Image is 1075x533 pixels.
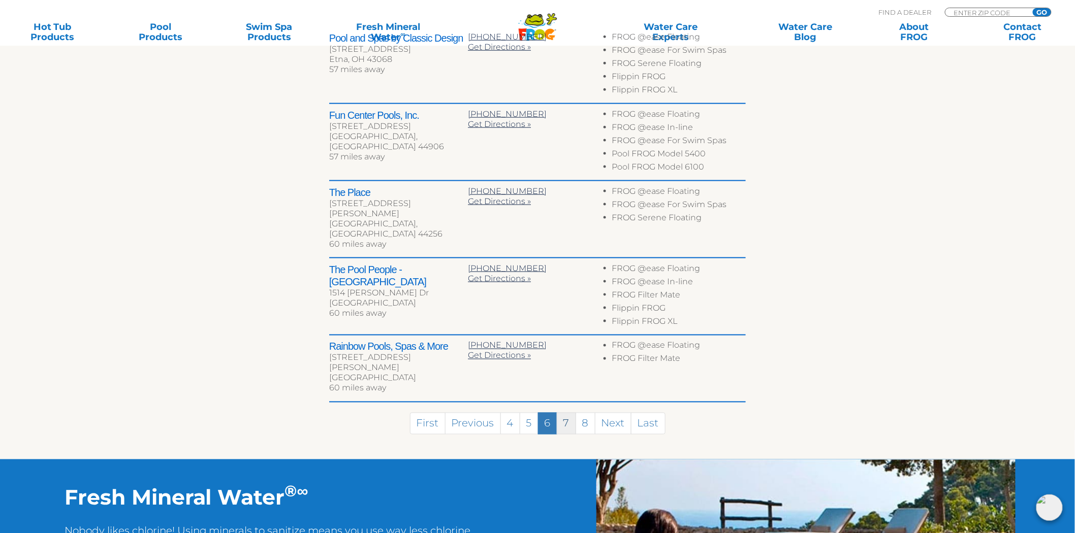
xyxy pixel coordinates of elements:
[612,341,746,354] li: FROG @ease Floating
[612,277,746,290] li: FROG @ease In-line
[65,485,473,510] h2: Fresh Mineral Water
[336,22,441,42] a: Fresh MineralWater∞
[612,303,746,316] li: Flippin FROG
[612,85,746,98] li: Flippin FROG XL
[872,22,956,42] a: AboutFROG
[612,58,746,72] li: FROG Serene Floating
[297,482,308,501] sup: ∞
[329,32,468,44] h2: Pool and Spas by Classic Design
[329,152,385,161] span: 57 miles away
[631,413,666,435] a: Last
[329,44,468,54] div: [STREET_ADDRESS]
[538,413,557,435] a: 6
[500,413,520,435] a: 4
[595,413,631,435] a: Next
[468,186,547,196] a: [PHONE_NUMBER]
[612,136,746,149] li: FROG @ease For Swim Spas
[468,341,547,350] a: [PHONE_NUMBER]
[329,373,468,383] div: [GEOGRAPHIC_DATA]
[119,22,203,42] a: PoolProducts
[468,32,547,42] a: [PHONE_NUMBER]
[329,383,386,393] span: 60 miles away
[981,22,1065,42] a: ContactFROG
[468,109,547,119] a: [PHONE_NUMBER]
[468,274,531,283] a: Get Directions »
[329,109,468,121] h2: Fun Center Pools, Inc.
[329,308,386,318] span: 60 miles away
[329,288,468,298] div: 1514 [PERSON_NAME] Dr
[468,351,531,360] a: Get Directions »
[410,413,446,435] a: First
[953,8,1022,17] input: Zip Code Form
[329,298,468,308] div: [GEOGRAPHIC_DATA]
[612,45,746,58] li: FROG @ease For Swim Spas
[612,316,746,329] li: Flippin FROG XL
[329,64,385,74] span: 57 miles away
[557,413,576,435] a: 7
[227,22,311,42] a: Swim SpaProducts
[468,263,547,273] a: [PHONE_NUMBER]
[612,213,746,226] li: FROG Serene Floating
[612,109,746,122] li: FROG @ease Floating
[520,413,539,435] a: 5
[612,162,746,175] li: Pool FROG Model 6100
[329,121,468,131] div: [STREET_ADDRESS]
[764,22,848,42] a: Water CareBlog
[329,131,468,152] div: [GEOGRAPHIC_DATA], [GEOGRAPHIC_DATA] 44906
[329,54,468,64] div: Etna, OH 43068
[576,413,595,435] a: 8
[612,32,746,45] li: FROG @ease Floating
[329,353,468,373] div: [STREET_ADDRESS][PERSON_NAME]
[329,186,468,198] h2: The Place
[329,198,468,219] div: [STREET_ADDRESS][PERSON_NAME]
[612,199,746,213] li: FROG @ease For Swim Spas
[468,119,531,129] a: Get Directions »
[1033,8,1051,16] input: GO
[329,341,468,353] h2: Rainbow Pools, Spas & More
[445,413,501,435] a: Previous
[329,263,468,288] h2: The Pool People - [GEOGRAPHIC_DATA]
[329,219,468,239] div: [GEOGRAPHIC_DATA], [GEOGRAPHIC_DATA] 44256
[612,72,746,85] li: Flippin FROG
[879,8,932,17] p: Find A Dealer
[612,263,746,277] li: FROG @ease Floating
[468,42,531,52] a: Get Directions »
[10,22,94,42] a: Hot TubProducts
[603,22,740,42] a: Water CareExperts
[285,482,297,501] sup: ®
[612,354,746,367] li: FROG Filter Mate
[468,196,531,206] a: Get Directions »
[329,239,386,249] span: 60 miles away
[612,122,746,136] li: FROG @ease In-line
[612,149,746,162] li: Pool FROG Model 5400
[612,290,746,303] li: FROG Filter Mate
[1036,494,1063,521] img: openIcon
[612,186,746,199] li: FROG @ease Floating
